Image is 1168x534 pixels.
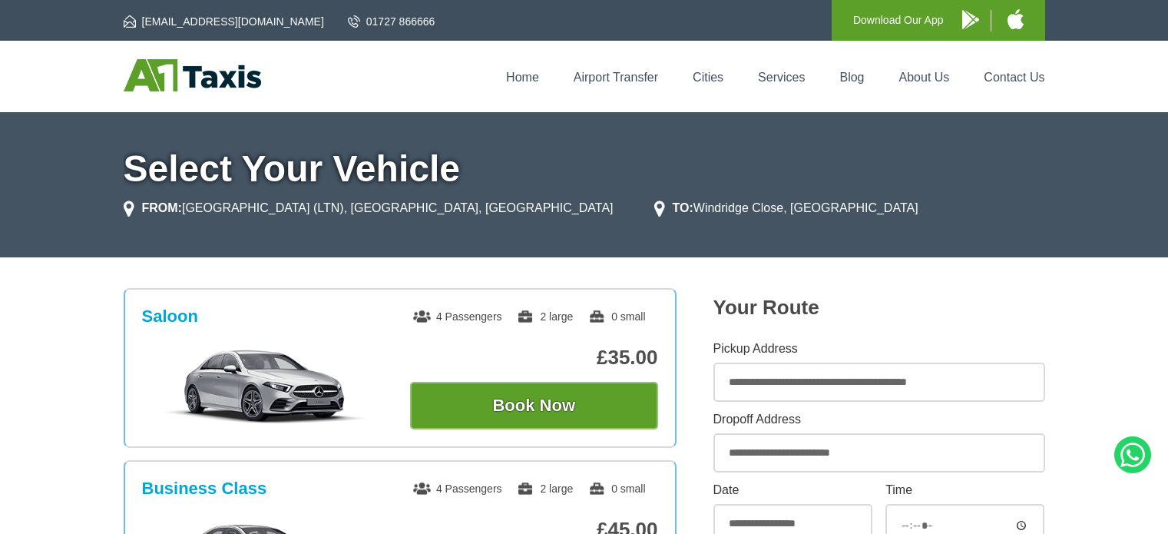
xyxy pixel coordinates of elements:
li: Windridge Close, [GEOGRAPHIC_DATA] [654,199,918,217]
img: Saloon [150,348,381,425]
label: Time [885,484,1044,496]
a: Contact Us [984,71,1044,84]
p: Download Our App [853,11,944,30]
strong: FROM: [142,201,182,214]
label: Date [713,484,872,496]
button: Book Now [410,382,658,430]
span: 4 Passengers [413,483,502,495]
h3: Business Class [142,479,267,499]
img: A1 Taxis Android App [962,10,979,29]
a: Services [758,71,805,84]
a: [EMAIL_ADDRESS][DOMAIN_NAME] [124,14,324,29]
img: A1 Taxis iPhone App [1008,9,1024,29]
p: £35.00 [410,346,658,370]
span: 0 small [588,310,645,323]
h3: Saloon [142,307,198,327]
a: Cities [693,71,723,84]
strong: TO: [673,201,693,214]
span: 4 Passengers [413,310,502,323]
label: Dropoff Address [713,413,1045,426]
a: Airport Transfer [574,71,658,84]
span: 2 large [517,310,573,323]
a: Blog [839,71,864,84]
img: A1 Taxis St Albans LTD [124,59,261,91]
a: 01727 866666 [348,14,435,29]
a: Home [506,71,539,84]
label: Pickup Address [713,343,1045,355]
span: 2 large [517,483,573,495]
h1: Select Your Vehicle [124,151,1045,187]
li: [GEOGRAPHIC_DATA] (LTN), [GEOGRAPHIC_DATA], [GEOGRAPHIC_DATA] [124,199,614,217]
h2: Your Route [713,296,1045,320]
span: 0 small [588,483,645,495]
a: About Us [899,71,950,84]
